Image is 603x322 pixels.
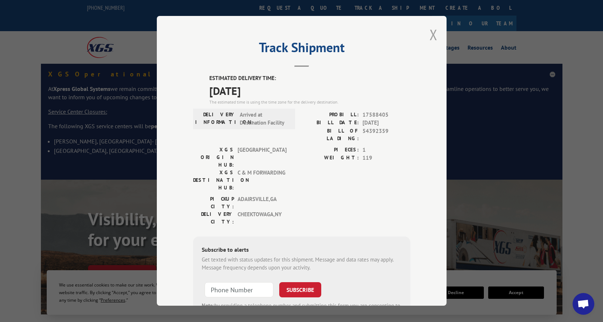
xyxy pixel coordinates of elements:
label: BILL OF LADING: [302,127,359,142]
span: ADAIRSVILLE , GA [238,195,286,210]
h2: Track Shipment [193,42,410,56]
label: BILL DATE: [302,119,359,127]
label: DELIVERY CITY: [193,210,234,226]
span: 17588405 [363,111,410,119]
label: PROBILL: [302,111,359,119]
label: PICKUP CITY: [193,195,234,210]
a: Open chat [573,293,594,315]
span: 54392359 [363,127,410,142]
div: Subscribe to alerts [202,245,402,256]
span: [GEOGRAPHIC_DATA] [238,146,286,169]
input: Phone Number [205,282,273,297]
span: [DATE] [363,119,410,127]
label: DELIVERY INFORMATION: [195,111,236,127]
label: XGS ORIGIN HUB: [193,146,234,169]
span: Arrived at Destination Facility [240,111,289,127]
div: Get texted with status updates for this shipment. Message and data rates may apply. Message frequ... [202,256,402,272]
span: CHEEKTOWAGA , NY [238,210,286,226]
strong: Note: [202,302,214,309]
label: WEIGHT: [302,154,359,163]
label: ESTIMATED DELIVERY TIME: [209,75,410,83]
span: 1 [363,146,410,154]
span: [DATE] [209,83,410,99]
label: XGS DESTINATION HUB: [193,169,234,192]
label: PIECES: [302,146,359,154]
span: 119 [363,154,410,163]
span: C & M FORWARDING [238,169,286,192]
button: SUBSCRIBE [279,282,321,297]
button: Close modal [430,25,437,44]
div: The estimated time is using the time zone for the delivery destination. [209,99,410,105]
